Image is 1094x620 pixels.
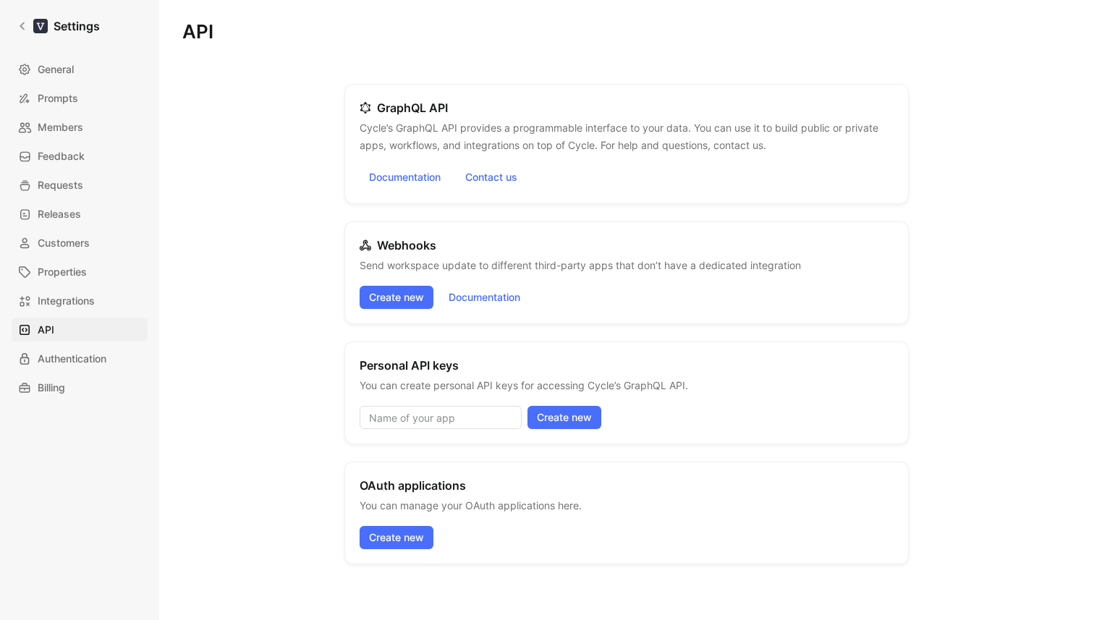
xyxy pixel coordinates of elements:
input: Name of your app [360,406,522,429]
button: Create new [360,526,433,549]
span: Create new [369,289,424,306]
span: Create new [537,409,592,426]
h1: Settings [54,17,100,35]
span: Feedback [38,148,85,165]
span: Integrations [38,292,95,310]
a: General [12,58,148,81]
span: Contact us [465,169,517,186]
p: Send workspace update to different third-party apps that don’t have a dedicated integration [360,257,801,274]
p: You can manage your OAuth applications here. [360,497,582,514]
span: Billing [38,379,65,396]
span: Prompts [38,90,78,107]
a: Requests [12,174,148,197]
a: Settings [12,12,106,41]
span: General [38,61,74,78]
a: API [12,318,148,341]
h1: API [182,23,1071,41]
span: API [38,321,54,339]
a: Feedback [12,145,148,168]
a: Members [12,116,148,139]
a: Properties [12,260,148,284]
span: Members [38,119,83,136]
h2: Personal API keys [360,357,459,374]
span: Properties [38,263,87,281]
span: Releases [38,205,81,223]
h2: OAuth applications [360,477,466,494]
h2: Webhooks [360,237,436,254]
button: Create new [527,406,601,429]
p: You can create personal API keys for accessing Cycle’s GraphQL API. [360,377,688,394]
span: Create new [369,529,424,546]
h2: GraphQL API [360,99,448,116]
p: Cycle’s GraphQL API provides a programmable interface to your data. You can use it to build publi... [360,119,894,154]
a: Billing [12,376,148,399]
button: Create new [360,286,433,309]
a: Customers [12,232,148,255]
a: Releases [12,203,148,226]
span: Authentication [38,350,106,368]
a: Documentation [360,166,450,189]
span: Requests [38,177,83,194]
button: Contact us [456,166,527,189]
a: Integrations [12,289,148,313]
a: Authentication [12,347,148,370]
a: Documentation [439,286,530,309]
a: Prompts [12,87,148,110]
span: Customers [38,234,90,252]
